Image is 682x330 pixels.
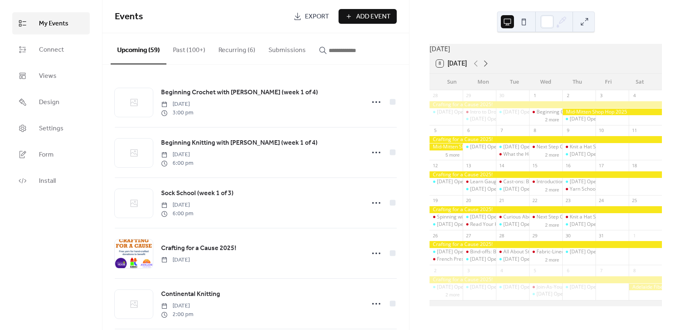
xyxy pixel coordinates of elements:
div: Sunday Open Drop-In [430,109,463,116]
div: All About Steeks [496,248,529,255]
div: Beginning Crochet with Karen Lucas (week 4 of 4) [529,109,562,116]
div: Monday Open Drop-In [463,256,496,263]
div: [DATE] Open Drop-In [570,151,618,158]
div: 30 [498,93,505,99]
div: Tuesday Open Drop-In [496,256,529,263]
div: 6 [565,267,571,273]
div: Fabric-Lined Pouch Workshop [529,248,562,255]
div: 30 [565,232,571,239]
div: Thu [562,74,593,90]
a: Sock School (week 1 of 3) [161,188,234,199]
button: Past (100+) [166,33,212,64]
div: Tuesday Open Drop-In [496,186,529,193]
div: 25 [631,198,637,204]
div: 8 [532,127,538,134]
div: [DATE] Open Drop-In [437,284,485,291]
div: Knit a Hat SIDEWAYS! (week 2 of 2) [570,214,649,221]
span: Connect [39,45,64,55]
a: Beginning Knitting with [PERSON_NAME] (week 1 of 4) [161,138,318,148]
div: 20 [465,198,471,204]
div: [DATE] Open Drop-In [503,109,551,116]
span: Crafting for a Cause 2025! [161,244,236,253]
div: 29 [532,232,538,239]
div: Monday Open Drop-In [463,186,496,193]
div: 17 [598,162,604,168]
div: Tuesday Open Drop-In [496,221,529,228]
div: [DATE] Open Drop-In [437,178,485,185]
div: Tue [499,74,530,90]
div: [DATE] Open Drop-In [503,284,551,291]
div: Thursday Open Drop-In [562,151,596,158]
div: All About Steeks [503,248,540,255]
span: Add Event [356,12,391,22]
div: [DATE] Open Drop-In [537,291,584,298]
div: [DATE] Open Drop-In [437,221,485,228]
div: 21 [498,198,505,204]
a: Design [12,91,90,113]
div: [DATE] Open Drop-In [570,178,618,185]
div: 13 [465,162,471,168]
div: 2 [432,267,438,273]
a: Add Event [339,9,397,24]
div: 14 [498,162,505,168]
div: Crafting for a Cause 2025! [430,171,662,178]
button: 2 more [542,151,562,158]
div: Mid-Mitten Shop Hop 2025 [562,109,662,116]
div: 5 [532,267,538,273]
div: [DATE] Open Drop-In [470,256,518,263]
div: 10 [598,127,604,134]
div: 3 [598,93,604,99]
button: 2 more [542,221,562,228]
div: Wednesday Open Drop-In [529,291,562,298]
a: Crafting for a Cause 2025! [161,243,236,254]
span: 2:00 pm [161,310,193,319]
div: Knit a Hat SIDEWAYS! (week 2 of 2) [562,214,596,221]
div: 16 [565,162,571,168]
div: Sunday Open Drop-In [430,284,463,291]
span: [DATE] [161,100,193,109]
button: 8[DATE] [433,58,470,69]
span: Sock School (week 1 of 3) [161,189,234,198]
div: Monday Open Drop-In [463,143,496,150]
div: Crafting for a Cause 2025! [430,101,662,108]
div: Adelaide Fiber Co, Trunk Show [629,284,662,291]
div: Learn Gauge & Make it Fit! [463,178,496,185]
div: 8 [631,267,637,273]
a: My Events [12,12,90,34]
div: [DATE] Open Drop-In [437,109,485,116]
div: 7 [598,267,604,273]
span: 3:00 pm [161,109,193,117]
button: 2 more [442,291,463,298]
span: Design [39,98,59,107]
div: [DATE] Open Drop-In [503,186,551,193]
div: [DATE] Open Drop-In [570,116,618,123]
div: Thursday Open Drop-In [562,178,596,185]
div: Sunday Open Drop-In [430,178,463,185]
div: Sunday Open Drop-In [430,221,463,228]
div: [DATE] Open Drop-In [570,221,618,228]
div: Monday Open Drop-In [463,214,496,221]
div: [DATE] Open Drop-In [470,186,518,193]
div: 23 [565,198,571,204]
div: Spinning with [PERSON_NAME]: Twist — Exploring Consistency and Size [437,214,599,221]
div: [DATE] Open Drop-In [570,284,618,291]
div: Cast-ons: Beyond the Basic [496,178,529,185]
span: Events [115,8,143,26]
div: What the Heck are Short Rows? [496,151,529,158]
a: Settings [12,117,90,139]
div: Fri [593,74,624,90]
div: [DATE] Open Drop-In [470,116,518,123]
div: Thursday Open Drop-In [562,248,596,255]
a: Beginning Crochet with [PERSON_NAME] (week 1 of 4) [161,87,318,98]
div: Read Your Knitting and BYOD* [463,221,496,228]
div: 22 [532,198,538,204]
div: Bind-offs: Beyond the Basic [470,248,532,255]
div: Introduction to Cable Knitting [537,178,602,185]
div: Tuesday Open Drop-In [496,284,529,291]
span: [DATE] [161,201,193,209]
div: Sun [436,74,467,90]
div: French Press Felted Slippers [430,256,463,263]
div: Yarn School: From Sheep to Shawl! [570,186,648,193]
div: Learn Gauge & Make it Fit! [470,178,530,185]
span: Views [39,71,57,81]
